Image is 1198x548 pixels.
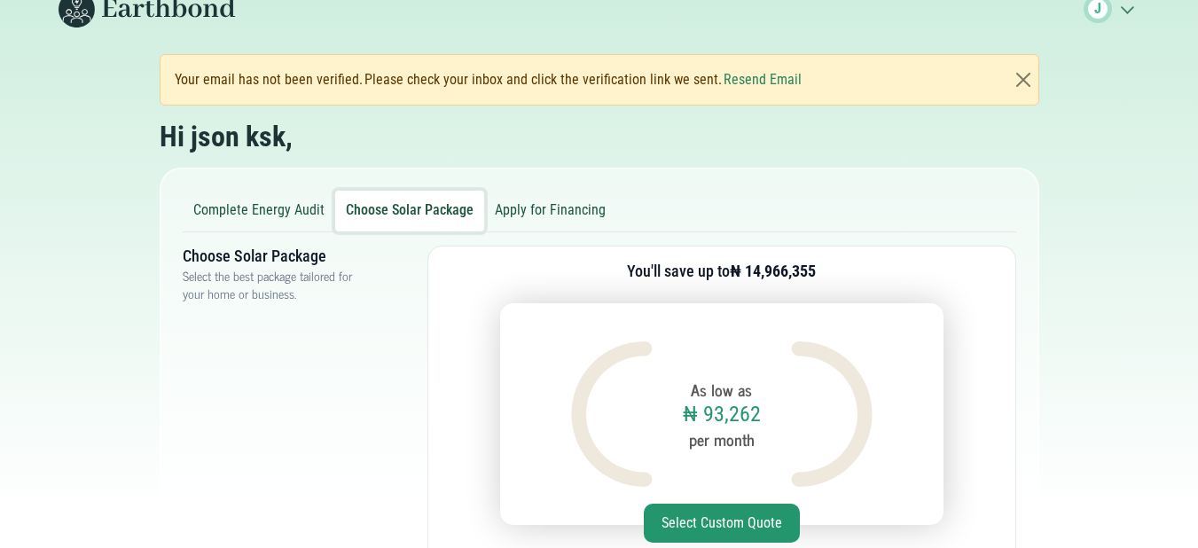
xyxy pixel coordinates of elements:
b: ₦ 14,966,355 [730,262,816,280]
img: Design asset [571,341,653,487]
small: per month [689,427,755,451]
button: Select Custom Quote [644,504,800,543]
small: As low as [691,378,752,402]
button: Complete Energy Audit [183,191,335,231]
p: Select the best package tailored for your home or business. [183,267,371,302]
div: Your email has not been verified. [175,69,803,90]
img: Design asset [791,341,873,487]
h2: Hi json ksk, [160,120,293,153]
h3: Choose Solar Package [183,246,371,267]
button: Resend Email [724,69,802,90]
button: Close [1013,69,1034,90]
button: Apply for Financing [484,191,616,231]
span: Please check your inbox and click the verification link we sent. [364,69,722,90]
h3: You'll save up to [627,261,816,282]
h1: ₦ 93,262 [683,402,761,427]
button: Choose Solar Package [335,191,484,231]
